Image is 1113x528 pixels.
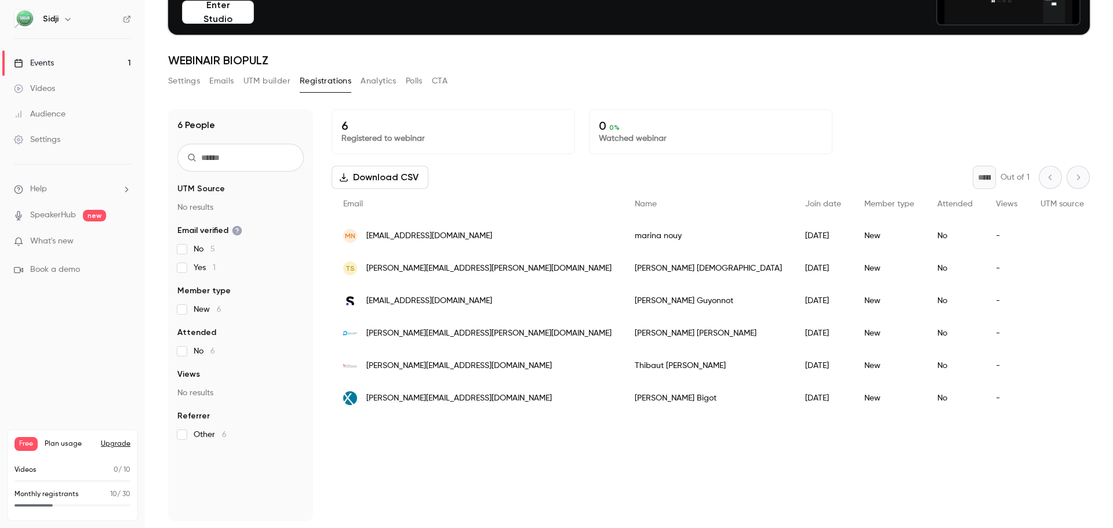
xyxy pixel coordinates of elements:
[926,349,984,382] div: No
[926,285,984,317] div: No
[853,252,926,285] div: New
[341,119,565,133] p: 6
[14,465,37,475] p: Videos
[432,72,448,90] button: CTA
[366,392,552,405] span: [PERSON_NAME][EMAIL_ADDRESS][DOMAIN_NAME]
[110,491,117,498] span: 10
[853,220,926,252] div: New
[14,134,60,145] div: Settings
[864,200,914,208] span: Member type
[177,183,304,440] section: facet-groups
[30,264,80,276] span: Book a demo
[177,225,242,236] span: Email verified
[210,347,215,355] span: 6
[83,210,106,221] span: new
[177,183,225,195] span: UTM Source
[14,437,38,451] span: Free
[926,317,984,349] div: No
[177,327,216,338] span: Attended
[794,220,853,252] div: [DATE]
[984,382,1029,414] div: -
[14,183,131,195] li: help-dropdown-opener
[623,252,794,285] div: [PERSON_NAME] [DEMOGRAPHIC_DATA]
[794,285,853,317] div: [DATE]
[984,220,1029,252] div: -
[14,57,54,69] div: Events
[599,119,823,133] p: 0
[210,245,215,253] span: 5
[623,317,794,349] div: [PERSON_NAME] [PERSON_NAME]
[243,72,290,90] button: UTM builder
[1001,172,1030,183] p: Out of 1
[45,439,94,449] span: Plan usage
[114,465,130,475] p: / 10
[805,200,841,208] span: Join date
[853,317,926,349] div: New
[194,304,221,315] span: New
[345,231,355,241] span: mn
[332,166,428,189] button: Download CSV
[984,349,1029,382] div: -
[343,359,357,373] img: biose.com
[926,252,984,285] div: No
[343,200,363,208] span: Email
[341,133,565,144] p: Registered to webinar
[1041,200,1084,208] span: UTM source
[177,387,304,399] p: No results
[177,118,215,132] h1: 6 People
[996,200,1017,208] span: Views
[194,429,227,440] span: Other
[194,243,215,255] span: No
[366,263,612,275] span: [PERSON_NAME][EMAIL_ADDRESS][PERSON_NAME][DOMAIN_NAME]
[14,489,79,500] p: Monthly registrants
[177,369,200,380] span: Views
[209,72,234,90] button: Emails
[43,13,59,25] h6: Sidji
[926,220,984,252] div: No
[177,285,231,297] span: Member type
[177,410,210,422] span: Referrer
[300,72,351,90] button: Registrations
[361,72,397,90] button: Analytics
[623,285,794,317] div: [PERSON_NAME] Guyonnot
[114,467,118,474] span: 0
[926,382,984,414] div: No
[609,123,620,132] span: 0 %
[366,230,492,242] span: [EMAIL_ADDRESS][DOMAIN_NAME]
[194,262,216,274] span: Yes
[366,295,492,307] span: [EMAIL_ADDRESS][DOMAIN_NAME]
[345,263,355,274] span: TS
[794,349,853,382] div: [DATE]
[222,431,227,439] span: 6
[168,53,1090,67] h1: WEBINAIR BIOPULZ
[343,326,357,340] img: umontpellier.fr
[937,200,973,208] span: Attended
[177,202,304,213] p: No results
[984,317,1029,349] div: -
[194,345,215,357] span: No
[217,305,221,314] span: 6
[794,317,853,349] div: [DATE]
[14,83,55,94] div: Videos
[984,285,1029,317] div: -
[14,108,66,120] div: Audience
[30,209,76,221] a: SpeakerHub
[853,382,926,414] div: New
[623,220,794,252] div: marina nouy
[853,285,926,317] div: New
[406,72,423,90] button: Polls
[14,10,33,28] img: Sidji
[623,382,794,414] div: [PERSON_NAME] Bigot
[168,72,200,90] button: Settings
[182,1,254,24] button: Enter Studio
[635,200,657,208] span: Name
[794,382,853,414] div: [DATE]
[794,252,853,285] div: [DATE]
[984,252,1029,285] div: -
[213,264,216,272] span: 1
[599,133,823,144] p: Watched webinar
[343,391,357,405] img: xfab.com
[30,183,47,195] span: Help
[366,360,552,372] span: [PERSON_NAME][EMAIL_ADDRESS][DOMAIN_NAME]
[366,327,612,340] span: [PERSON_NAME][EMAIL_ADDRESS][PERSON_NAME][DOMAIN_NAME]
